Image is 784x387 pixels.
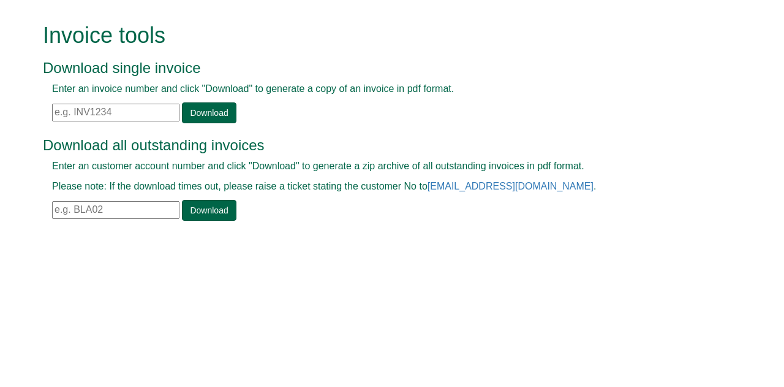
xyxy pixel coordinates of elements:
[428,181,594,191] a: [EMAIL_ADDRESS][DOMAIN_NAME]
[52,104,179,121] input: e.g. INV1234
[52,82,704,96] p: Enter an invoice number and click "Download" to generate a copy of an invoice in pdf format.
[182,102,236,123] a: Download
[43,137,714,153] h3: Download all outstanding invoices
[43,23,714,48] h1: Invoice tools
[52,159,704,174] p: Enter an customer account number and click "Download" to generate a zip archive of all outstandin...
[43,60,714,76] h3: Download single invoice
[182,200,236,221] a: Download
[52,180,704,194] p: Please note: If the download times out, please raise a ticket stating the customer No to .
[52,201,179,219] input: e.g. BLA02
